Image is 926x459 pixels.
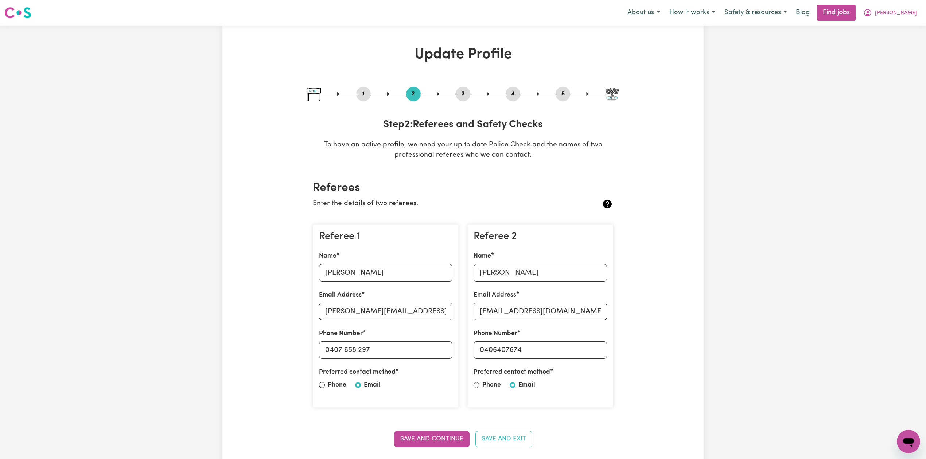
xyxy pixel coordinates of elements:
label: Name [474,251,491,261]
label: Email [518,380,535,390]
h1: Update Profile [307,46,619,63]
button: Save and Continue [394,431,470,447]
label: Email [364,380,381,390]
button: Go to step 3 [456,89,470,99]
label: Phone Number [319,329,363,338]
p: To have an active profile, we need your up to date Police Check and the names of two professional... [307,140,619,161]
a: Find jobs [817,5,856,21]
h3: Step 2 : Referees and Safety Checks [307,119,619,131]
button: Save and Exit [475,431,532,447]
button: About us [623,5,665,20]
button: Safety & resources [720,5,791,20]
iframe: Button to launch messaging window [897,430,920,453]
p: Enter the details of two referees. [313,199,563,209]
label: Preferred contact method [319,368,396,377]
button: Go to step 4 [506,89,520,99]
label: Preferred contact method [474,368,550,377]
h3: Referee 2 [474,231,607,243]
label: Phone [482,380,501,390]
label: Email Address [474,290,516,300]
label: Email Address [319,290,362,300]
button: How it works [665,5,720,20]
a: Blog [791,5,814,21]
img: Careseekers logo [4,6,31,19]
label: Phone Number [474,329,517,338]
span: [PERSON_NAME] [875,9,917,17]
button: Go to step 5 [556,89,570,99]
button: My Account [859,5,922,20]
button: Go to step 1 [356,89,371,99]
label: Name [319,251,336,261]
h3: Referee 1 [319,231,452,243]
a: Careseekers logo [4,4,31,21]
button: Go to step 2 [406,89,421,99]
label: Phone [328,380,346,390]
h2: Referees [313,181,613,195]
